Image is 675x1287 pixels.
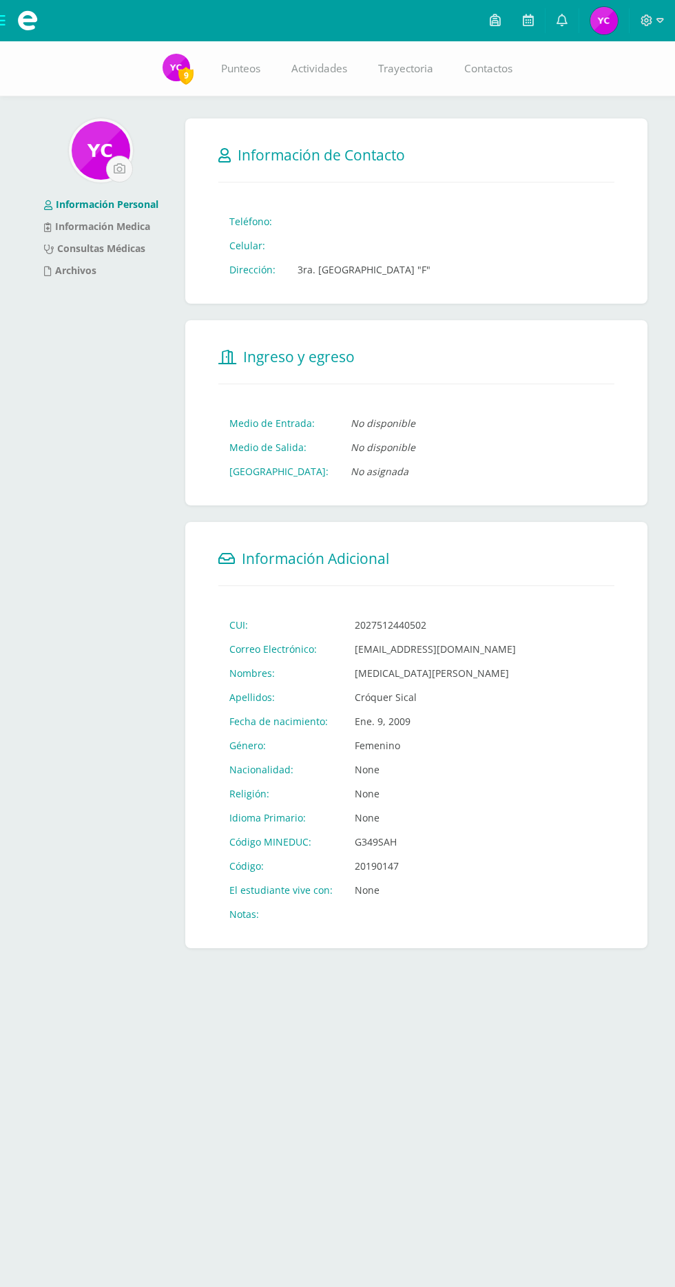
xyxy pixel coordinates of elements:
td: Dirección: [218,258,287,282]
td: Nacionalidad: [218,757,344,782]
i: No disponible [351,441,415,454]
td: None [344,757,527,782]
td: Código MINEDUC: [218,830,344,854]
td: Medio de Entrada: [218,411,340,435]
td: Género: [218,733,344,757]
td: Ene. 9, 2009 [344,709,527,733]
a: Información Personal [44,198,158,211]
a: Contactos [449,41,528,96]
i: No disponible [351,417,415,430]
span: Información de Contacto [238,145,405,165]
td: Celular: [218,233,287,258]
td: Teléfono: [218,209,287,233]
td: Correo Electrónico: [218,637,344,661]
td: G349SAH [344,830,527,854]
img: 062a1d1c98ece7e2b6126b5144e791dc.png [72,121,130,180]
td: Nombres: [218,661,344,685]
td: None [344,782,527,806]
a: Información Medica [44,220,150,233]
img: 213c93b939c5217ac5b9f4cf4cede38a.png [590,7,618,34]
td: Notas: [218,902,344,926]
span: Ingreso y egreso [243,347,355,366]
td: CUI: [218,613,344,637]
td: Religión: [218,782,344,806]
span: 9 [178,67,194,84]
td: Femenino [344,733,527,757]
a: Trayectoria [363,41,449,96]
td: Medio de Salida: [218,435,340,459]
td: Apellidos: [218,685,344,709]
td: El estudiante vive con: [218,878,344,902]
span: Actividades [291,61,347,76]
td: Fecha de nacimiento: [218,709,344,733]
td: [GEOGRAPHIC_DATA]: [218,459,340,483]
td: None [344,878,527,902]
td: 3ra. [GEOGRAPHIC_DATA] "F" [287,258,442,282]
td: None [344,806,527,830]
a: Archivos [44,264,96,277]
i: No asignada [351,465,408,478]
span: Punteos [221,61,260,76]
td: Cróquer Sical [344,685,527,709]
span: Trayectoria [378,61,433,76]
a: Punteos [206,41,276,96]
td: Código: [218,854,344,878]
a: Consultas Médicas [44,242,145,255]
td: Idioma Primario: [218,806,344,830]
td: [EMAIL_ADDRESS][DOMAIN_NAME] [344,637,527,661]
td: [MEDICAL_DATA][PERSON_NAME] [344,661,527,685]
img: 213c93b939c5217ac5b9f4cf4cede38a.png [163,54,190,81]
td: 20190147 [344,854,527,878]
span: Información Adicional [242,549,389,568]
a: Actividades [276,41,363,96]
td: 2027512440502 [344,613,527,637]
span: Contactos [464,61,512,76]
